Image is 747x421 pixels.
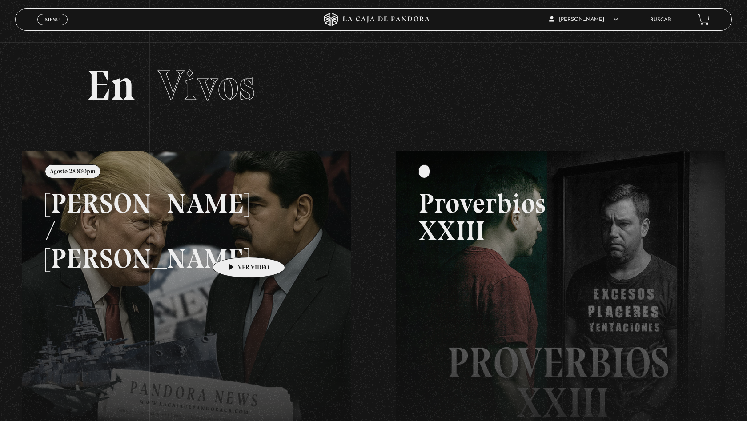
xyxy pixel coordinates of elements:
h2: En [87,64,660,107]
span: Vivos [158,60,255,111]
span: Menu [45,17,60,22]
span: Cerrar [42,24,63,31]
a: View your shopping cart [698,13,710,25]
a: Buscar [650,17,671,23]
span: [PERSON_NAME] [549,17,618,22]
